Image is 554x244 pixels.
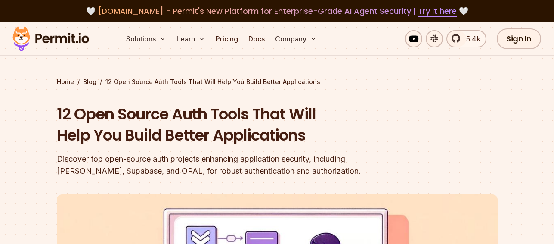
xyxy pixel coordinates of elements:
[272,30,320,47] button: Company
[497,28,541,49] a: Sign In
[98,6,457,16] span: [DOMAIN_NAME] - Permit's New Platform for Enterprise-Grade AI Agent Security |
[418,6,457,17] a: Try it here
[21,5,533,17] div: 🤍 🤍
[57,78,74,86] a: Home
[123,30,170,47] button: Solutions
[83,78,96,86] a: Blog
[212,30,241,47] a: Pricing
[245,30,268,47] a: Docs
[9,24,93,53] img: Permit logo
[461,34,480,44] span: 5.4k
[57,78,498,86] div: / /
[57,103,387,146] h1: 12 Open Source Auth Tools That Will Help You Build Better Applications
[57,153,387,177] div: Discover top open-source auth projects enhancing application security, including [PERSON_NAME], S...
[173,30,209,47] button: Learn
[446,30,486,47] a: 5.4k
